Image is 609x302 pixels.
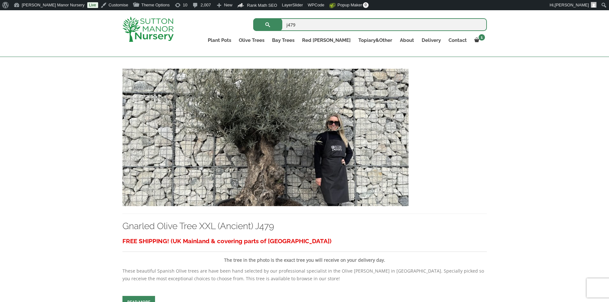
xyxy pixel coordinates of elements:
a: Topiary&Other [355,36,396,45]
strong: The tree in the photo is the exact tree you will receive on your delivery day. [224,257,385,263]
a: Live [87,2,98,8]
a: Gnarled Olive Tree XXL (Ancient) J479 [122,221,274,231]
h3: FREE SHIPPING! (UK Mainland & covering parts of [GEOGRAPHIC_DATA]) [122,235,487,247]
span: Rank Math SEO [247,3,277,8]
a: Plant Pots [204,36,235,45]
a: Delivery [418,36,445,45]
a: Contact [445,36,471,45]
img: Gnarled Olive Tree XXL (Ancient) J479 - A6AA2110 C8B8 49B9 9741 8F0E0038F6A1 1 201 a [122,69,409,206]
a: Gnarled Olive Tree XXL (Ancient) J479 [122,134,409,140]
a: 1 [471,36,487,45]
a: Red [PERSON_NAME] [298,36,355,45]
img: logo [122,17,174,42]
span: 0 [363,2,369,8]
span: 1 [479,34,485,41]
a: Bay Trees [268,36,298,45]
a: About [396,36,418,45]
div: These beautiful Spanish Olive trees are have been hand selected by our professional specialist in... [122,235,487,283]
span: [PERSON_NAME] [555,3,589,7]
input: Search... [253,18,487,31]
a: Olive Trees [235,36,268,45]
